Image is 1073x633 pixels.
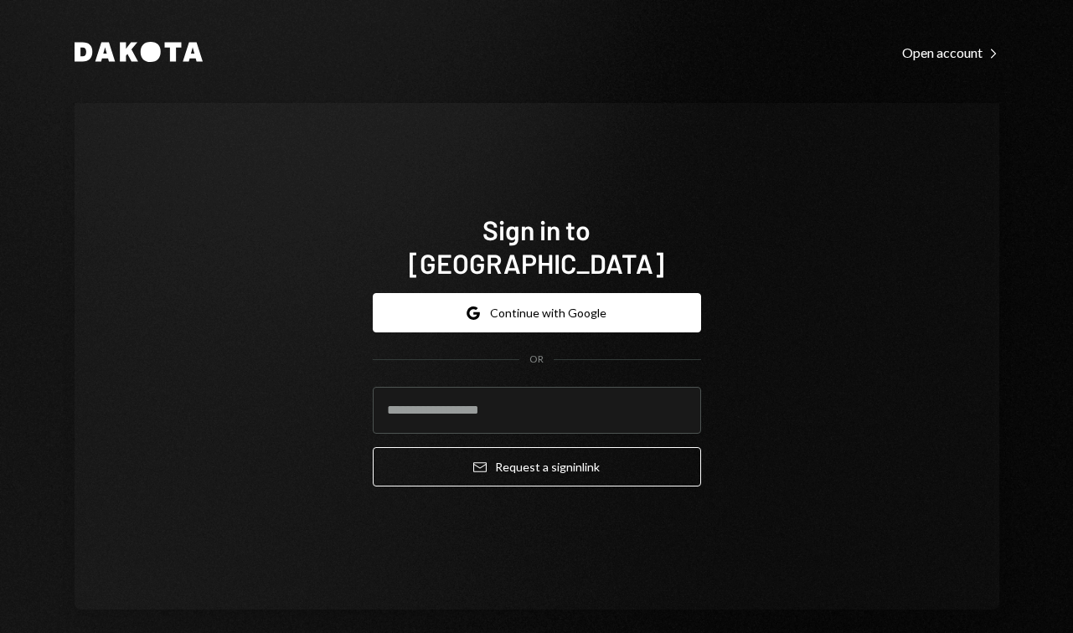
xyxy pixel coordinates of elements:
[373,447,701,486] button: Request a signinlink
[529,353,544,367] div: OR
[373,213,701,280] h1: Sign in to [GEOGRAPHIC_DATA]
[373,293,701,332] button: Continue with Google
[902,44,999,61] div: Open account
[902,43,999,61] a: Open account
